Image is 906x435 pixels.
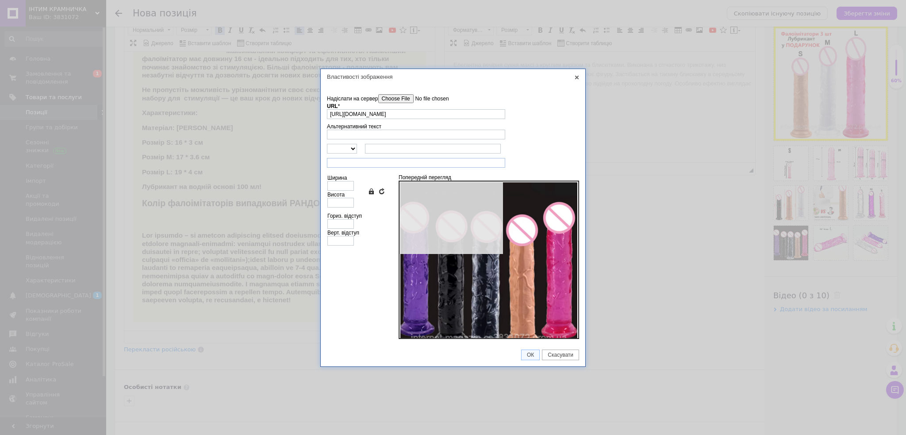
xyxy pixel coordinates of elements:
[378,94,479,103] input: Надіслати на сервер
[327,213,362,219] label: Гориз. відступ
[327,192,345,198] label: Висота
[542,352,579,358] span: Скасувати
[542,350,579,360] a: Скасувати
[18,72,109,80] strong: Матеріал: [PERSON_NAME]
[18,116,78,124] strong: Розмір L: 19 * 4 см
[327,94,479,103] label: Надіслати на сервер
[378,188,385,195] a: Очистити поля розмірів
[327,230,359,236] label: Верт. відступ
[18,180,291,252] strong: Lor ipsumdo – si ametcon adipiscing elitsed doeiusmod temporincid. Utlabor etdolore magnaali-enim...
[18,146,206,156] strong: Колір фалоімітаторів випадковий РАНДОМ!
[522,352,539,358] span: ОК
[368,188,375,195] a: Зберегти пропорції
[321,69,585,85] div: Властивості зображення
[327,96,378,102] span: Надіслати на сервер
[9,9,302,18] body: Редактор, D01ED3BC-A3F6-4354-A251-FE0047F4EEC0
[18,57,73,65] strong: Характеристики:
[18,34,289,50] strong: Не пропустіть можливість урізноманітнити своє сексуальне життя за допомогою набору для стимуляції...
[521,350,540,360] a: ОК
[327,103,340,109] label: URL
[18,101,85,109] strong: Розмір M: 17 * 3.6 см
[18,131,137,139] strong: Лубрикант на водній основі 100 мл!
[327,123,381,130] label: Альтернативний текст
[327,175,347,181] label: Ширина
[399,174,579,339] div: Попередній перегляд
[327,92,579,343] div: Інформація про зображення
[18,87,79,94] strong: Розмір S: 16 * 3 см
[573,73,581,81] a: Закрити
